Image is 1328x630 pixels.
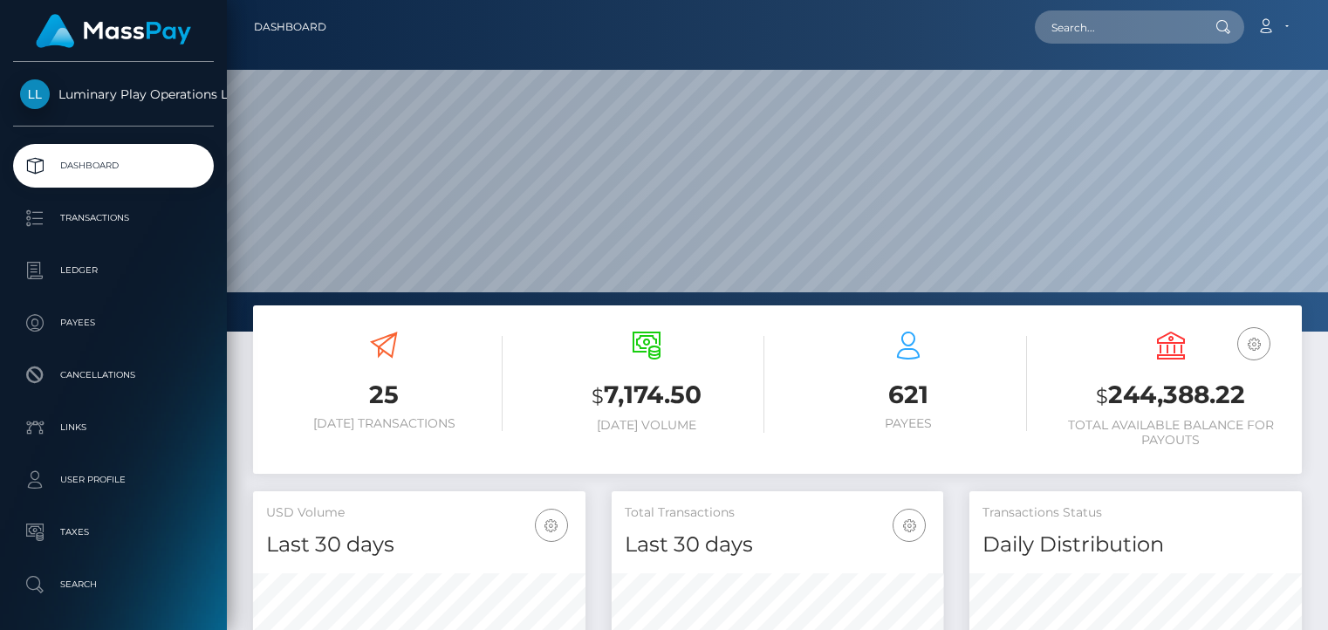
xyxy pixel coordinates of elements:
h4: Last 30 days [266,530,572,560]
h6: Payees [791,416,1027,431]
a: Dashboard [13,144,214,188]
p: Ledger [20,257,207,284]
p: Taxes [20,519,207,545]
a: Links [13,406,214,449]
p: User Profile [20,467,207,493]
h5: USD Volume [266,504,572,522]
a: Search [13,563,214,606]
a: Dashboard [254,9,326,45]
h5: Transactions Status [982,504,1289,522]
p: Payees [20,310,207,336]
h6: [DATE] Volume [529,418,765,433]
input: Search... [1035,10,1199,44]
h4: Last 30 days [625,530,931,560]
h4: Daily Distribution [982,530,1289,560]
p: Links [20,414,207,441]
h6: Total Available Balance for Payouts [1053,418,1290,448]
h3: 25 [266,378,503,412]
a: Ledger [13,249,214,292]
span: Luminary Play Operations Limited [13,86,214,102]
h3: 621 [791,378,1027,412]
p: Cancellations [20,362,207,388]
small: $ [592,384,604,408]
p: Dashboard [20,153,207,179]
p: Search [20,572,207,598]
h5: Total Transactions [625,504,931,522]
img: MassPay Logo [36,14,191,48]
p: Transactions [20,205,207,231]
img: Luminary Play Operations Limited [20,79,50,109]
h6: [DATE] Transactions [266,416,503,431]
a: Taxes [13,510,214,554]
a: User Profile [13,458,214,502]
small: $ [1096,384,1108,408]
a: Payees [13,301,214,345]
h3: 7,174.50 [529,378,765,414]
h3: 244,388.22 [1053,378,1290,414]
a: Transactions [13,196,214,240]
a: Cancellations [13,353,214,397]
